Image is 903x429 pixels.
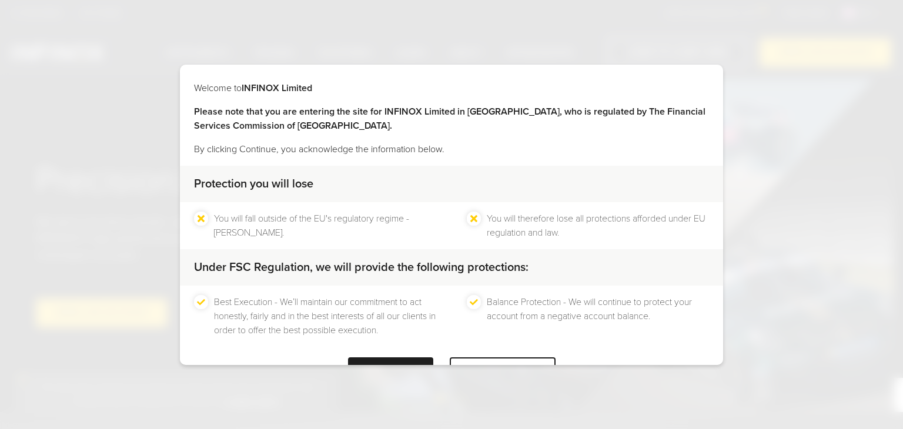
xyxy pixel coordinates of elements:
li: You will fall outside of the EU's regulatory regime - [PERSON_NAME]. [214,212,436,240]
li: Best Execution - We’ll maintain our commitment to act honestly, fairly and in the best interests ... [214,295,436,337]
div: CONTINUE [348,357,433,386]
strong: INFINOX Limited [242,82,312,94]
div: LEAVE WEBSITE [450,357,556,386]
strong: Please note that you are entering the site for INFINOX Limited in [GEOGRAPHIC_DATA], who is regul... [194,106,705,132]
li: Balance Protection - We will continue to protect your account from a negative account balance. [487,295,709,337]
li: You will therefore lose all protections afforded under EU regulation and law. [487,212,709,240]
strong: Under FSC Regulation, we will provide the following protections: [194,260,529,274]
strong: Protection you will lose [194,177,313,191]
p: By clicking Continue, you acknowledge the information below. [194,142,709,156]
p: Welcome to [194,81,709,95]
